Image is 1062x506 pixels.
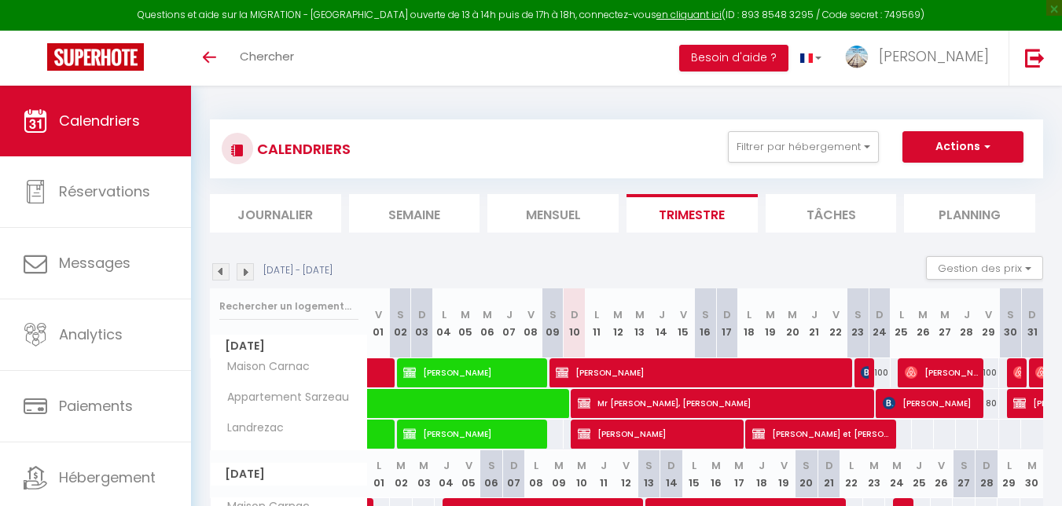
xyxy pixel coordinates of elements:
[465,458,472,473] abbr: V
[781,458,788,473] abbr: V
[803,288,825,358] th: 21
[940,307,950,322] abbr: M
[964,307,970,322] abbr: J
[788,307,797,322] abbr: M
[961,458,968,473] abbr: S
[705,450,728,498] th: 16
[702,307,709,322] abbr: S
[728,450,751,498] th: 17
[525,450,548,498] th: 08
[883,388,978,418] span: [PERSON_NAME]
[638,450,660,498] th: 13
[253,131,351,167] h3: CALENDRIERS
[390,450,413,498] th: 02
[476,288,498,358] th: 06
[840,450,863,498] th: 22
[506,307,513,322] abbr: J
[396,458,406,473] abbr: M
[578,388,871,418] span: Mr [PERSON_NAME], [PERSON_NAME]
[520,288,542,358] th: 08
[734,458,744,473] abbr: M
[863,450,886,498] th: 23
[411,288,433,358] th: 03
[833,31,1009,86] a: ... [PERSON_NAME]
[908,450,931,498] th: 25
[213,358,314,376] span: Maison Carnac
[59,111,140,130] span: Calendriers
[570,450,593,498] th: 10
[461,307,470,322] abbr: M
[59,181,150,201] span: Réservations
[571,307,579,322] abbr: D
[934,288,956,358] th: 27
[998,450,1020,498] th: 29
[869,458,879,473] abbr: M
[403,357,542,387] span: [PERSON_NAME]
[759,288,781,358] th: 19
[616,450,638,498] th: 12
[869,288,891,358] th: 24
[59,253,130,273] span: Messages
[483,307,492,322] abbr: M
[368,288,390,358] th: 01
[716,288,738,358] th: 17
[1028,307,1036,322] abbr: D
[752,419,891,449] span: [PERSON_NAME] et [PERSON_NAME]
[240,48,294,64] span: Chercher
[999,288,1021,358] th: 30
[885,450,908,498] th: 24
[1013,357,1020,387] span: [PERSON_NAME]
[879,46,989,66] span: [PERSON_NAME]
[905,357,978,387] span: [PERSON_NAME]
[59,396,133,416] span: Paiements
[263,263,333,278] p: [DATE] - [DATE]
[59,324,123,344] span: Analytics
[918,307,928,322] abbr: M
[659,307,665,322] abbr: J
[635,307,645,322] abbr: M
[912,288,934,358] th: 26
[601,458,607,473] abbr: J
[442,307,446,322] abbr: L
[502,450,525,498] th: 07
[594,307,599,322] abbr: L
[811,307,818,322] abbr: J
[781,288,803,358] th: 20
[926,256,1043,280] button: Gestion des prix
[978,288,1000,358] th: 29
[694,288,716,358] th: 16
[548,450,571,498] th: 09
[679,45,788,71] button: Besoin d'aide ?
[916,458,922,473] abbr: J
[413,450,435,498] th: 03
[487,194,619,233] li: Mensuel
[803,458,810,473] abbr: S
[488,458,495,473] abbr: S
[667,458,675,473] abbr: D
[213,389,353,406] span: Appartement Sarzeau
[368,450,391,498] th: 01
[527,307,535,322] abbr: V
[213,420,288,437] span: Landrezac
[759,458,765,473] abbr: J
[627,194,758,233] li: Trimestre
[673,288,695,358] th: 15
[899,307,904,322] abbr: L
[660,450,683,498] th: 14
[458,450,480,498] th: 05
[680,307,687,322] abbr: V
[623,458,630,473] abbr: V
[419,458,428,473] abbr: M
[377,458,381,473] abbr: L
[578,419,739,449] span: [PERSON_NAME]
[480,450,503,498] th: 06
[211,335,367,357] span: [DATE]
[849,458,854,473] abbr: L
[577,458,586,473] abbr: M
[656,8,722,21] a: en cliquant ici
[47,43,144,71] img: Super Booking
[723,307,731,322] abbr: D
[586,288,608,358] th: 11
[210,194,341,233] li: Journalier
[645,458,652,473] abbr: S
